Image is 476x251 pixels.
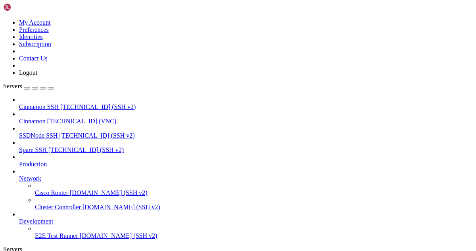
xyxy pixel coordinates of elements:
[19,41,51,47] a: Subscription
[19,33,43,40] a: Identities
[19,168,473,211] li: Network
[19,118,46,125] span: Cinnamon
[48,146,124,153] span: [TECHNICAL_ID] (SSH v2)
[19,211,473,239] li: Development
[19,26,49,33] a: Preferences
[60,103,136,110] span: [TECHNICAL_ID] (SSH v2)
[35,225,473,239] li: E2E Test Runner [DOMAIN_NAME] (SSH v2)
[19,19,51,26] a: My Account
[19,154,473,168] li: Production
[19,146,47,153] span: Spare SSH
[19,69,37,76] a: Logout
[35,189,68,196] span: Cisco Router
[3,83,54,90] a: Servers
[19,132,58,139] span: SSDNode SSH
[19,125,473,139] li: SSDNode SSH [TECHNICAL_ID] (SSH v2)
[19,161,47,167] span: Production
[19,111,473,125] li: Cinnamon [TECHNICAL_ID] (VNC)
[19,55,48,62] a: Contact Us
[35,232,78,239] span: E2E Test Runner
[80,232,157,239] span: [DOMAIN_NAME] (SSH v2)
[19,218,53,225] span: Development
[59,132,134,139] span: [TECHNICAL_ID] (SSH v2)
[35,204,81,210] span: Cluster Controller
[19,118,473,125] a: Cinnamon [TECHNICAL_ID] (VNC)
[19,103,473,111] a: Cinnamon SSH [TECHNICAL_ID] (SSH v2)
[35,232,473,239] a: E2E Test Runner [DOMAIN_NAME] (SSH v2)
[3,3,49,11] img: Shellngn
[83,204,160,210] span: [DOMAIN_NAME] (SSH v2)
[47,118,117,125] span: [TECHNICAL_ID] (VNC)
[19,96,473,111] li: Cinnamon SSH [TECHNICAL_ID] (SSH v2)
[19,139,473,154] li: Spare SSH [TECHNICAL_ID] (SSH v2)
[19,132,473,139] a: SSDNode SSH [TECHNICAL_ID] (SSH v2)
[35,204,473,211] a: Cluster Controller [DOMAIN_NAME] (SSH v2)
[19,103,59,110] span: Cinnamon SSH
[19,218,473,225] a: Development
[19,175,473,182] a: Network
[70,189,148,196] span: [DOMAIN_NAME] (SSH v2)
[35,189,473,197] a: Cisco Router [DOMAIN_NAME] (SSH v2)
[19,161,473,168] a: Production
[19,146,473,154] a: Spare SSH [TECHNICAL_ID] (SSH v2)
[3,83,22,90] span: Servers
[35,182,473,197] li: Cisco Router [DOMAIN_NAME] (SSH v2)
[35,197,473,211] li: Cluster Controller [DOMAIN_NAME] (SSH v2)
[19,175,41,182] span: Network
